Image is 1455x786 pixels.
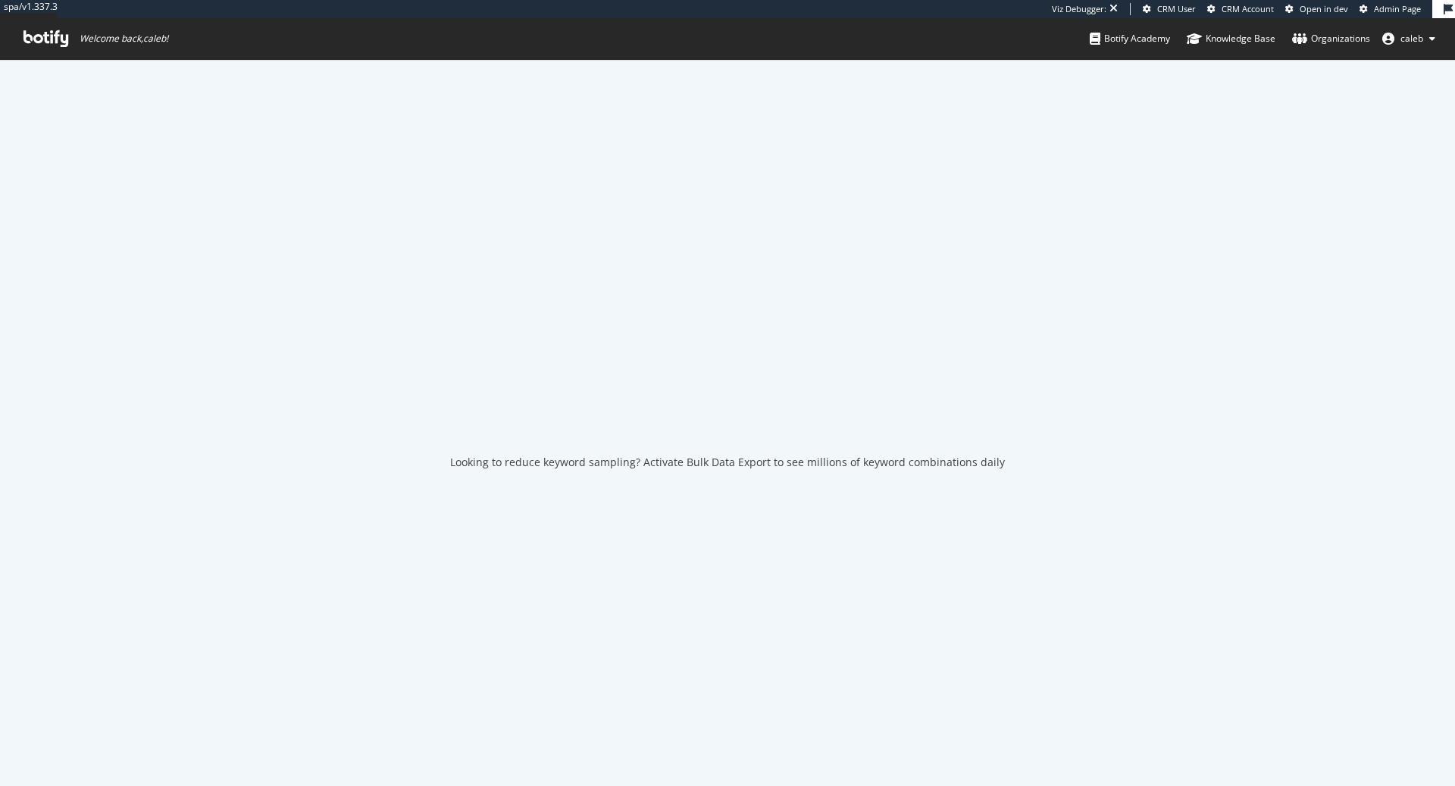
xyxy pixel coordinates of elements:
[450,455,1005,470] div: Looking to reduce keyword sampling? Activate Bulk Data Export to see millions of keyword combinat...
[1157,3,1196,14] span: CRM User
[1143,3,1196,15] a: CRM User
[1187,18,1275,59] a: Knowledge Base
[1370,27,1447,51] button: caleb
[1300,3,1348,14] span: Open in dev
[1187,31,1275,46] div: Knowledge Base
[1285,3,1348,15] a: Open in dev
[1052,3,1106,15] div: Viz Debugger:
[1090,18,1170,59] a: Botify Academy
[1207,3,1274,15] a: CRM Account
[1292,18,1370,59] a: Organizations
[1292,31,1370,46] div: Organizations
[1374,3,1421,14] span: Admin Page
[1360,3,1421,15] a: Admin Page
[1222,3,1274,14] span: CRM Account
[80,33,168,45] span: Welcome back, caleb !
[1400,32,1423,45] span: caleb
[673,376,782,431] div: animation
[1090,31,1170,46] div: Botify Academy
